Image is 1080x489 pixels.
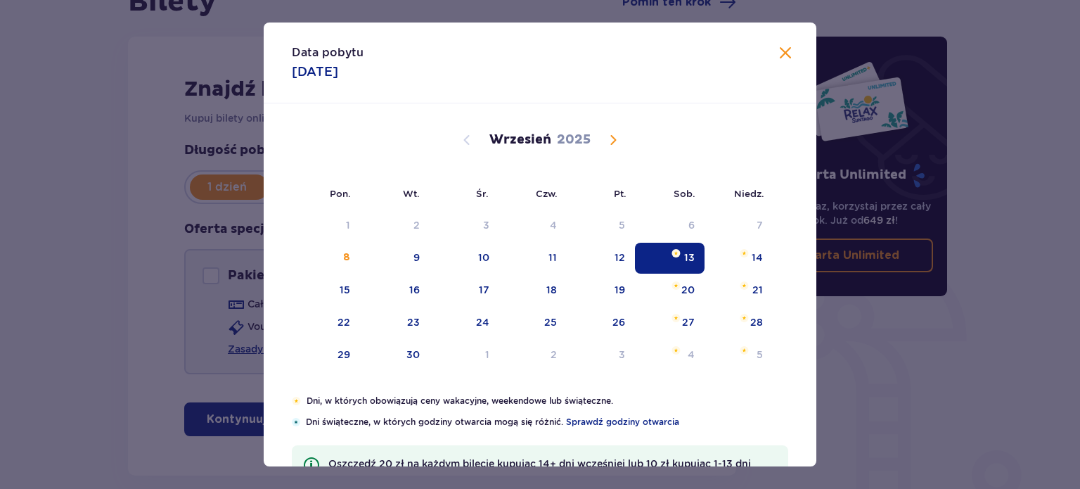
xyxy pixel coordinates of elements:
div: 23 [407,315,420,329]
div: 8 [343,250,350,265]
td: Selected. sobota, 13 września 2025 [635,243,705,274]
td: środa, 24 września 2025 [430,307,499,338]
div: 13 [684,250,695,265]
td: Not available. wtorek, 2 września 2025 [360,210,430,241]
p: Wrzesień [489,132,551,148]
div: 17 [479,283,489,297]
div: 2 [413,218,420,232]
div: 10 [478,250,489,265]
td: wtorek, 30 września 2025 [360,340,430,371]
div: 9 [413,250,420,265]
small: Pt. [614,188,626,199]
td: poniedziałek, 22 września 2025 [292,307,360,338]
td: środa, 17 września 2025 [430,275,499,306]
p: 2025 [557,132,591,148]
div: 26 [612,315,625,329]
div: Calendar [264,103,816,395]
p: Data pobytu [292,45,364,61]
div: 6 [688,218,695,232]
div: 25 [544,315,557,329]
td: niedziela, 28 września 2025 [705,307,773,338]
div: 27 [682,315,695,329]
div: 4 [688,348,695,362]
div: 3 [483,218,489,232]
td: niedziela, 21 września 2025 [705,275,773,306]
div: 30 [406,348,420,362]
div: 11 [548,250,557,265]
a: Sprawdź godziny otwarcia [566,416,679,428]
div: 4 [550,218,557,232]
div: 3 [619,348,625,362]
td: wtorek, 9 września 2025 [360,243,430,274]
div: 18 [546,283,557,297]
td: Not available. niedziela, 7 września 2025 [705,210,773,241]
small: Śr. [476,188,489,199]
p: [DATE] [292,63,338,80]
div: 1 [346,218,350,232]
td: Not available. środa, 3 września 2025 [430,210,499,241]
td: poniedziałek, 29 września 2025 [292,340,360,371]
div: 19 [615,283,625,297]
td: czwartek, 25 września 2025 [499,307,567,338]
td: Not available. sobota, 6 września 2025 [635,210,705,241]
small: Wt. [403,188,420,199]
p: Dni świąteczne, w których godziny otwarcia mogą się różnić. [306,416,788,428]
td: Not available. czwartek, 4 września 2025 [499,210,567,241]
small: Czw. [536,188,558,199]
td: niedziela, 14 września 2025 [705,243,773,274]
td: poniedziałek, 15 września 2025 [292,275,360,306]
div: 20 [681,283,695,297]
div: 16 [409,283,420,297]
td: wtorek, 16 września 2025 [360,275,430,306]
td: wtorek, 23 września 2025 [360,307,430,338]
div: 24 [476,315,489,329]
td: sobota, 27 września 2025 [635,307,705,338]
td: piątek, 12 września 2025 [567,243,635,274]
small: Niedz. [734,188,764,199]
small: Pon. [330,188,351,199]
p: Oszczędź 20 zł na każdym bilecie kupując 14+ dni wcześniej lub 10 zł kupując 1-13 dni wcześniej! [328,457,777,485]
small: Sob. [674,188,695,199]
td: piątek, 3 października 2025 [567,340,635,371]
td: piątek, 19 września 2025 [567,275,635,306]
td: poniedziałek, 8 września 2025 [292,243,360,274]
div: 29 [337,348,350,362]
td: środa, 10 września 2025 [430,243,499,274]
td: sobota, 20 września 2025 [635,275,705,306]
p: Dni, w których obowiązują ceny wakacyjne, weekendowe lub świąteczne. [307,395,788,407]
td: piątek, 26 września 2025 [567,307,635,338]
div: 12 [615,250,625,265]
td: czwartek, 2 października 2025 [499,340,567,371]
td: czwartek, 18 września 2025 [499,275,567,306]
div: 22 [337,315,350,329]
td: czwartek, 11 września 2025 [499,243,567,274]
td: Not available. piątek, 5 września 2025 [567,210,635,241]
div: 2 [551,348,557,362]
td: niedziela, 5 października 2025 [705,340,773,371]
td: Not available. poniedziałek, 1 września 2025 [292,210,360,241]
td: sobota, 4 października 2025 [635,340,705,371]
div: 1 [485,348,489,362]
div: 5 [619,218,625,232]
div: 15 [340,283,350,297]
td: środa, 1 października 2025 [430,340,499,371]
